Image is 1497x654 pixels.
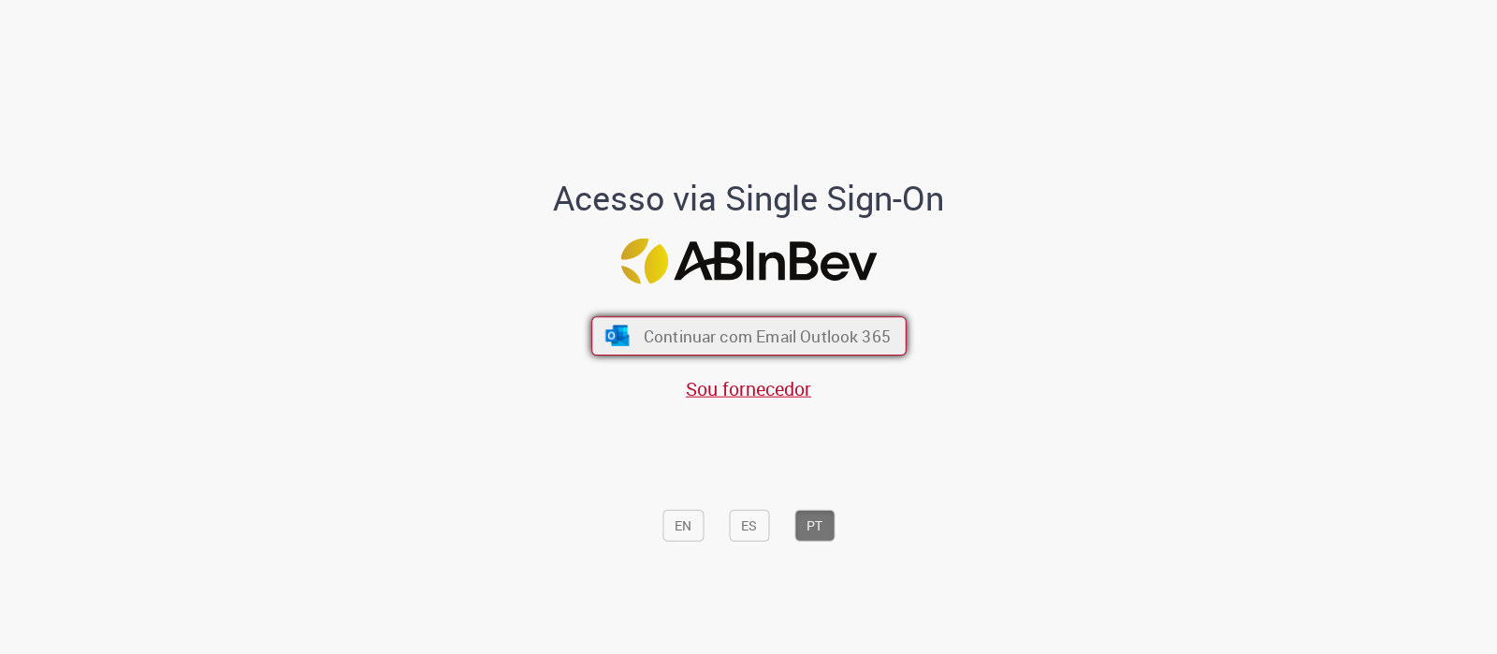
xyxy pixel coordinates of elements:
img: Logo ABInBev [620,239,877,284]
a: Sou fornecedor [686,375,811,400]
h1: Acesso via Single Sign-On [489,180,1009,217]
img: ícone Azure/Microsoft 360 [603,326,631,346]
span: Continuar com Email Outlook 365 [643,326,890,347]
button: PT [794,510,835,542]
button: ES [729,510,769,542]
button: ícone Azure/Microsoft 360 Continuar com Email Outlook 365 [591,317,907,356]
button: EN [662,510,704,542]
